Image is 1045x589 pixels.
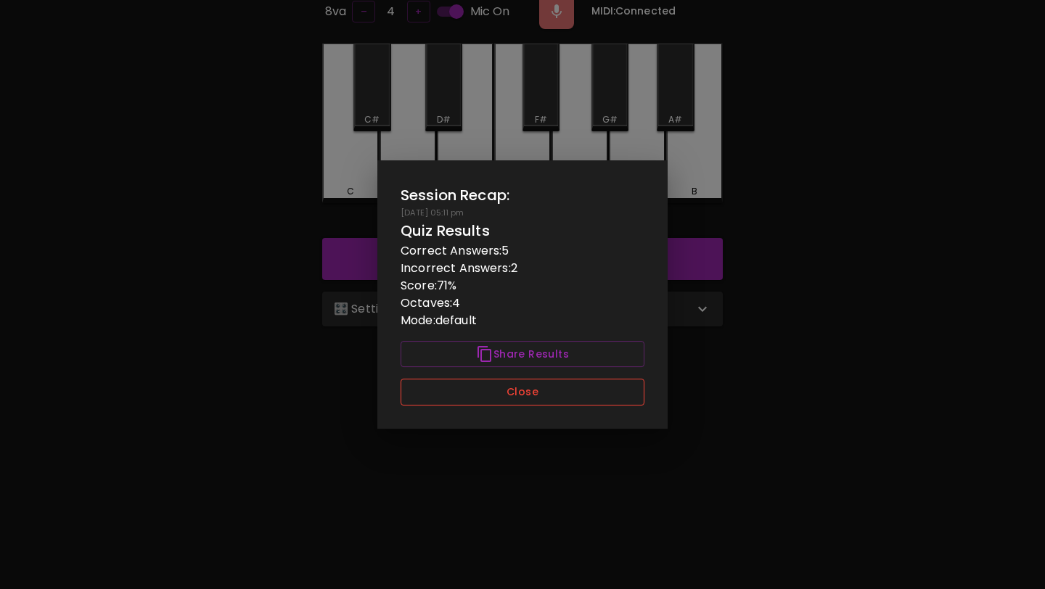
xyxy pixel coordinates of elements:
p: Score: 71 % [401,277,644,294]
p: Octaves: 4 [401,294,644,312]
p: [DATE] 05:11 pm [401,207,644,219]
h2: Session Recap: [401,184,644,207]
button: Share Results [401,341,644,368]
button: Close [401,379,644,405]
h6: Quiz Results [401,219,644,242]
p: Incorrect Answers: 2 [401,260,644,277]
p: Mode: default [401,312,644,329]
p: Correct Answers: 5 [401,242,644,260]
